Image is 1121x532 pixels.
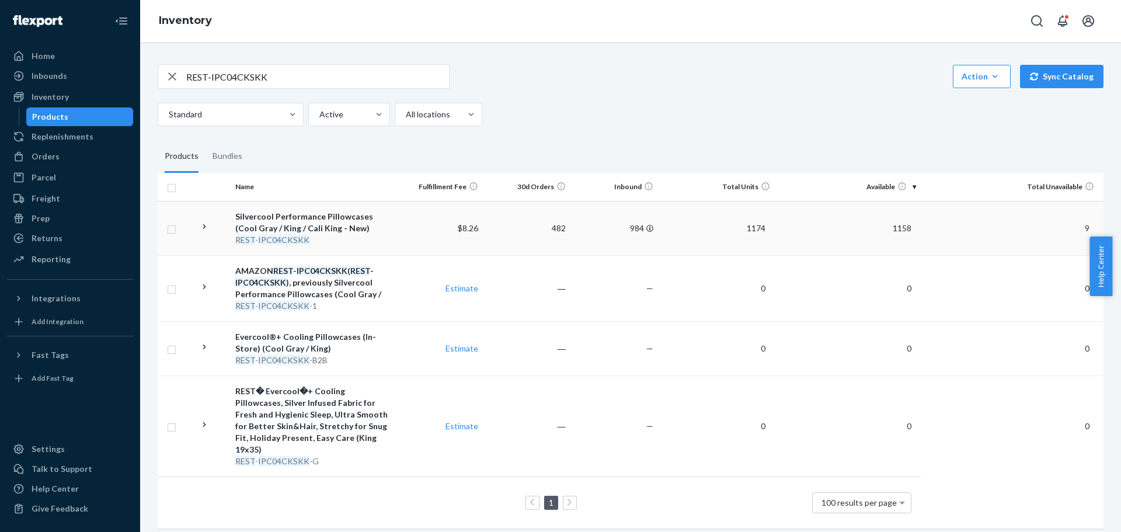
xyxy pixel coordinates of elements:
[231,173,395,201] th: Name
[775,173,921,201] th: Available
[1020,65,1103,88] button: Sync Catalog
[7,209,133,228] a: Prep
[213,140,242,173] div: Bundles
[921,173,1103,201] th: Total Unavailable
[32,193,60,204] div: Freight
[149,4,221,38] ol: breadcrumbs
[235,456,255,466] em: REST
[1051,9,1074,33] button: Open notifications
[235,331,390,354] div: Evercool®+ Cooling Pillowcases (In-Store) (Cool Gray / King)
[1025,9,1049,33] button: Open Search Box
[32,443,65,455] div: Settings
[1080,283,1094,293] span: 0
[258,235,309,245] em: IPC04CKSKK
[7,250,133,269] a: Reporting
[7,440,133,458] a: Settings
[821,498,897,507] span: 100 results per page
[646,421,653,431] span: —
[1080,223,1094,233] span: 9
[953,65,1011,88] button: Action
[756,421,770,431] span: 0
[483,255,570,321] td: ―
[32,317,83,326] div: Add Integration
[1089,237,1112,296] button: Help Center
[273,266,293,276] em: REST
[32,172,56,183] div: Parcel
[7,88,133,106] a: Inventory
[7,127,133,146] a: Replenishments
[32,131,93,142] div: Replenishments
[165,140,199,173] div: Products
[168,109,169,120] input: Standard
[32,253,71,265] div: Reporting
[7,369,133,388] a: Add Fast Tag
[1080,343,1094,353] span: 0
[646,283,653,293] span: —
[458,223,478,233] span: $8.26
[395,173,483,201] th: Fulfillment Fee
[483,201,570,255] td: 482
[7,47,133,65] a: Home
[445,343,478,353] a: Estimate
[186,65,449,88] input: Search inventory by name or sku
[235,265,390,300] div: AMAZON - ( - ), previously Silvercool Performance Pillowcases (Cool Gray /
[258,301,309,311] em: IPC04CKSKK
[7,346,133,364] button: Fast Tags
[297,266,347,276] em: IPC04CKSKK
[546,498,556,507] a: Page 1 is your current page
[32,349,69,361] div: Fast Tags
[235,455,390,467] div: - -G
[7,289,133,308] button: Integrations
[32,213,50,224] div: Prep
[258,456,309,466] em: IPC04CKSKK
[902,343,916,353] span: 0
[7,189,133,208] a: Freight
[32,111,68,123] div: Products
[483,321,570,375] td: ―
[1080,421,1094,431] span: 0
[7,168,133,187] a: Parcel
[32,50,55,62] div: Home
[902,283,916,293] span: 0
[258,355,309,365] em: IPC04CKSKK
[32,373,74,383] div: Add Fast Tag
[7,229,133,248] a: Returns
[7,460,133,478] a: Talk to Support
[570,201,658,255] td: 984
[7,312,133,331] a: Add Integration
[32,503,88,514] div: Give Feedback
[483,375,570,477] td: ―
[32,91,69,103] div: Inventory
[7,499,133,518] button: Give Feedback
[235,235,255,245] em: REST
[235,355,255,365] em: REST
[235,301,255,311] em: REST
[235,277,286,287] em: IPC04CKSKK
[235,385,390,455] div: REST� Evercool�+ Cooling Pillowcases, Silver Infused Fabric for Fresh and Hygienic Sleep, Ultra S...
[7,67,133,85] a: Inbounds
[235,300,390,312] div: - -1
[32,463,92,475] div: Talk to Support
[742,223,770,233] span: 1174
[445,283,478,293] a: Estimate
[350,266,370,276] em: REST
[235,211,390,234] div: Silvercool Performance Pillowcases (Cool Gray / King / Cali King - New)
[32,232,62,244] div: Returns
[646,343,653,353] span: —
[756,343,770,353] span: 0
[13,15,62,27] img: Flexport logo
[110,9,133,33] button: Close Navigation
[159,14,212,27] a: Inventory
[32,151,60,162] div: Orders
[888,223,916,233] span: 1158
[32,293,81,304] div: Integrations
[32,70,67,82] div: Inbounds
[658,173,775,201] th: Total Units
[962,71,1002,82] div: Action
[318,109,319,120] input: Active
[445,421,478,431] a: Estimate
[32,483,79,495] div: Help Center
[570,173,658,201] th: Inbound
[7,147,133,166] a: Orders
